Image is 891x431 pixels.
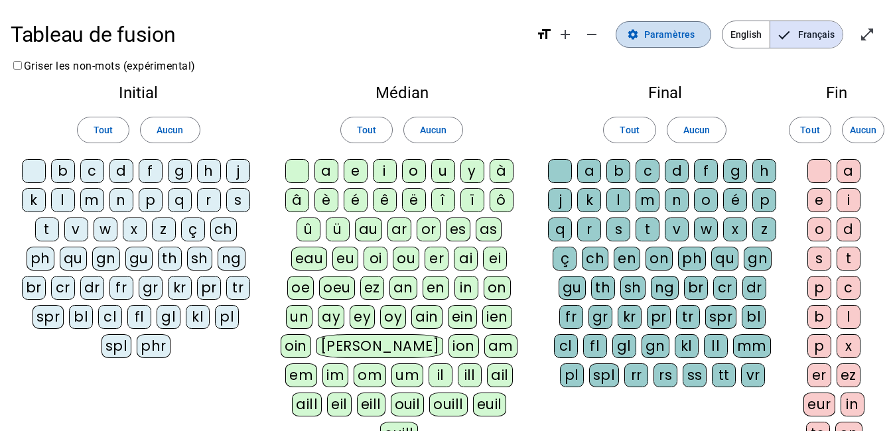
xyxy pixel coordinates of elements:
[850,122,876,138] span: Aucun
[21,85,255,101] h2: Initial
[51,276,75,300] div: cr
[842,117,884,143] button: Aucun
[646,247,673,271] div: on
[332,247,358,271] div: eu
[837,334,860,358] div: x
[837,188,860,212] div: i
[431,188,455,212] div: î
[552,21,579,48] button: Augmenter la taille de la police
[675,334,699,358] div: kl
[712,363,736,387] div: tt
[807,305,831,329] div: b
[454,247,478,271] div: ai
[13,61,22,70] input: Griser les non-mots (expérimental)
[125,247,153,271] div: gu
[636,159,659,183] div: c
[559,305,583,329] div: fr
[837,247,860,271] div: t
[711,247,738,271] div: qu
[215,305,239,329] div: pl
[448,305,478,329] div: ein
[322,363,348,387] div: im
[642,334,669,358] div: gn
[458,363,482,387] div: ill
[448,334,479,358] div: ion
[92,247,120,271] div: gn
[387,217,411,241] div: ar
[186,305,210,329] div: kl
[344,188,368,212] div: é
[484,276,511,300] div: on
[548,217,572,241] div: q
[380,305,406,329] div: oy
[168,159,192,183] div: g
[803,85,870,101] h2: Fin
[423,276,449,300] div: en
[473,393,506,416] div: euil
[589,363,620,387] div: spl
[139,159,163,183] div: f
[460,159,484,183] div: y
[606,188,630,212] div: l
[752,188,776,212] div: p
[157,305,180,329] div: gl
[694,188,718,212] div: o
[723,217,747,241] div: x
[490,188,514,212] div: ô
[807,363,831,387] div: er
[460,188,484,212] div: ï
[705,305,737,329] div: spr
[582,247,608,271] div: ch
[742,305,766,329] div: bl
[357,393,385,416] div: eill
[620,122,639,138] span: Tout
[226,159,250,183] div: j
[11,60,196,72] label: Griser les non-mots (expérimental)
[340,117,393,143] button: Tout
[665,217,689,241] div: v
[98,305,122,329] div: cl
[577,159,601,183] div: a
[109,276,133,300] div: fr
[429,393,467,416] div: ouill
[647,305,671,329] div: pr
[429,363,452,387] div: il
[64,217,88,241] div: v
[109,188,133,212] div: n
[197,276,221,300] div: pr
[291,247,328,271] div: eau
[51,159,75,183] div: b
[123,217,147,241] div: x
[60,247,87,271] div: qu
[559,276,586,300] div: gu
[584,27,600,42] mat-icon: remove
[683,363,707,387] div: ss
[22,188,46,212] div: k
[744,247,772,271] div: gn
[723,188,747,212] div: é
[454,276,478,300] div: in
[837,276,860,300] div: c
[553,247,577,271] div: ç
[770,21,843,48] span: Français
[168,276,192,300] div: kr
[285,363,317,387] div: em
[197,188,221,212] div: r
[33,305,64,329] div: spr
[665,159,689,183] div: d
[482,305,512,329] div: ien
[616,21,711,48] button: Paramètres
[837,217,860,241] div: d
[733,334,771,358] div: mm
[548,85,782,101] h2: Final
[603,117,655,143] button: Tout
[644,27,695,42] span: Paramètres
[314,188,338,212] div: è
[94,217,117,241] div: w
[676,305,700,329] div: tr
[704,334,728,358] div: ll
[624,363,648,387] div: rr
[606,159,630,183] div: b
[684,276,708,300] div: br
[22,276,46,300] div: br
